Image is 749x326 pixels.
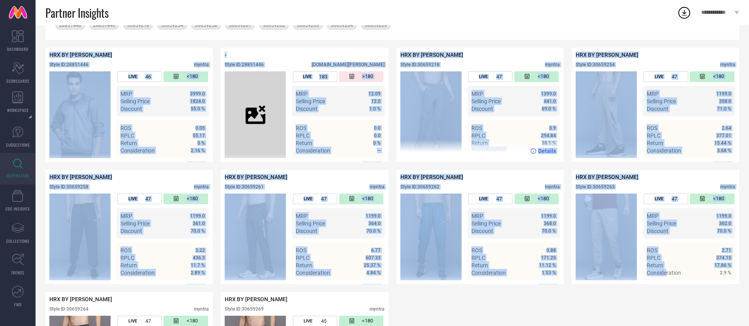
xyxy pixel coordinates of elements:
span: 30659261 [229,22,251,28]
div: Click to view image [225,194,286,280]
span: LIVE [479,74,488,79]
a: Details [706,162,731,168]
span: 2.16 % [191,148,205,153]
div: Style ID: 30659264 [49,306,88,312]
span: RPLC [471,255,485,261]
div: Number of days since the style was first listed on the platform [339,71,383,82]
span: <180 [538,73,549,80]
span: Return [120,262,137,268]
span: Return [647,262,663,268]
span: 1199.0 [541,213,556,219]
span: 70.0 % [366,228,381,234]
div: Number of days the style has been live on the platform [644,194,688,204]
span: ROS [120,247,131,253]
div: Number of days the style has been live on the platform [468,71,512,82]
div: Number of days since the style was first listed on the platform [514,194,559,204]
span: Details [187,284,205,290]
img: Style preview image [225,194,286,280]
span: LIVE [303,74,312,79]
span: 47 [672,74,677,80]
span: HRX BY [PERSON_NAME] [400,174,463,180]
span: 1.53 % [542,270,556,276]
span: LIVE [128,74,137,79]
span: 11.12 % [539,263,556,268]
span: 1399.0 [541,91,556,97]
span: 364.0 [368,221,381,226]
span: ROS [296,125,306,131]
span: TRENDS [11,270,24,276]
a: Details [530,148,556,154]
span: MRP [471,91,483,97]
span: 11.7 % [191,263,205,268]
span: 3999.0 [190,91,205,97]
span: 368.0 [544,221,556,226]
span: 47 [496,74,502,80]
span: 2.9 % [720,270,731,276]
span: Selling Price [120,98,150,104]
span: SUGGESTIONS [6,142,30,148]
a: Details [530,284,556,290]
span: 441.0 [544,99,556,104]
span: 30659258 [195,22,217,28]
span: 362.0 [719,221,731,226]
span: 0.0 [374,125,381,131]
span: LIVE [479,196,488,201]
span: 47 [672,196,677,202]
div: myntra [545,62,560,67]
div: myntra [370,306,385,312]
div: Click to view image [576,71,637,158]
div: Click to view image [49,71,111,158]
div: Style ID: 30659254 [576,62,615,67]
span: 45 [321,318,327,324]
span: Return [120,140,137,146]
img: Style preview image [400,194,462,280]
a: Details [179,284,205,290]
span: LIVE [655,74,663,79]
span: 12.0 [371,99,381,104]
span: 4.84 % [366,270,381,276]
span: Discount [647,228,668,234]
div: Number of days the style has been live on the platform [117,194,161,204]
span: 15.44 % [714,140,731,146]
div: myntra [545,184,560,190]
span: ROS [471,247,482,253]
span: LIVE [304,319,312,324]
span: Details [363,162,381,168]
span: Consideration [647,147,681,154]
span: MRP [296,213,308,219]
span: RPLC [296,132,310,139]
span: HRX BY [PERSON_NAME] [49,52,112,58]
span: Selling Price [120,220,150,227]
span: 25.37 % [364,263,381,268]
div: Click to view image [225,71,286,158]
span: RPLC [647,255,661,261]
span: 1.0 % [369,106,381,112]
span: >180 [362,73,373,80]
div: Number of days the style has been live on the platform [293,194,337,204]
img: Style preview image [576,71,637,158]
div: Number of days since the style was first listed on the platform [163,194,208,204]
span: 47 [145,318,151,324]
span: Consideration [296,270,330,276]
span: 0 % [373,140,381,146]
div: Number of days since the style was first listed on the platform [339,194,383,204]
span: 30659254 [161,22,183,28]
span: ROS [471,125,482,131]
span: 28851446 [59,22,81,28]
div: Style ID: 30659269 [225,306,264,312]
span: 436.3 [193,255,205,261]
span: Discount [120,228,142,234]
span: 3.68 % [717,148,731,153]
span: LIVE [128,319,137,324]
span: <180 [362,196,373,202]
span: CDC INSIGHTS [6,206,30,212]
div: Number of days the style has been live on the platform [468,194,512,204]
span: COLLECTIONS [6,238,30,244]
span: LIVE [128,196,137,201]
span: HRX BY [PERSON_NAME] [576,52,638,58]
a: Details [179,162,205,168]
span: LIVE [655,196,663,201]
span: 70.0 % [191,228,205,234]
span: 294.84 [541,133,556,138]
div: myntra [720,184,735,190]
